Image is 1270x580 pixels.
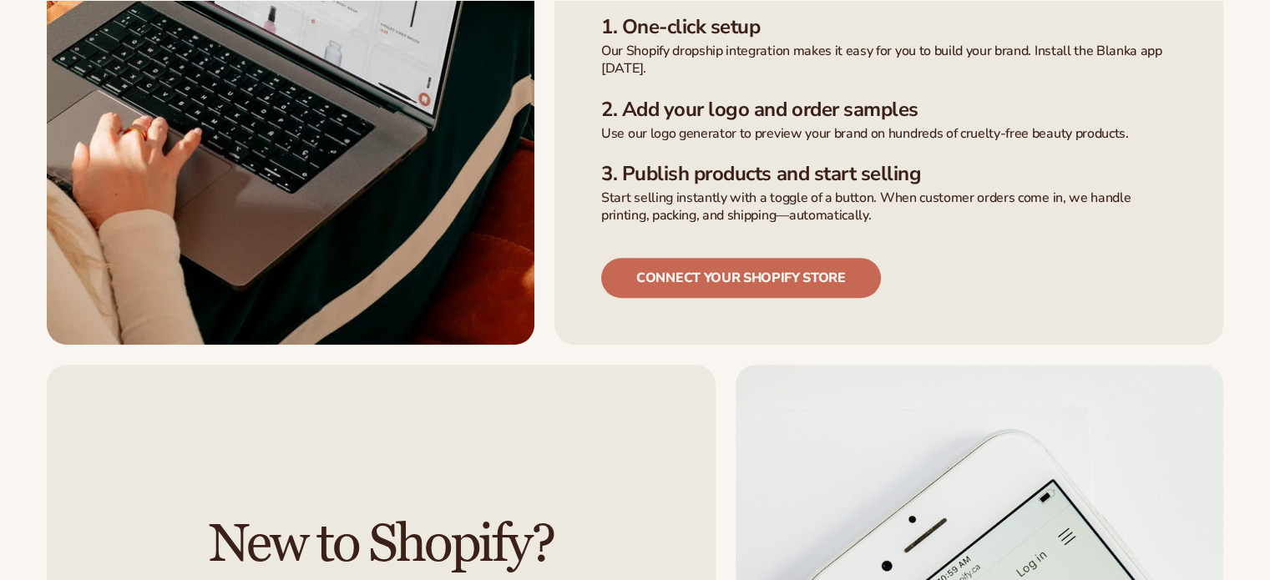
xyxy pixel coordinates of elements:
p: Start selling instantly with a toggle of a button. When customer orders come in, we handle printi... [601,189,1176,224]
h3: 1. One-click setup [601,15,1176,39]
h2: New to Shopify? [208,517,554,572]
h3: 3. Publish products and start selling [601,162,1176,186]
p: Use our logo generator to preview your brand on hundreds of cruelty-free beauty products. [601,125,1176,143]
h3: 2. Add your logo and order samples [601,98,1176,122]
a: Connect your shopify store [601,258,881,298]
p: Our Shopify dropship integration makes it easy for you to build your brand. Install the Blanka ap... [601,43,1176,78]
